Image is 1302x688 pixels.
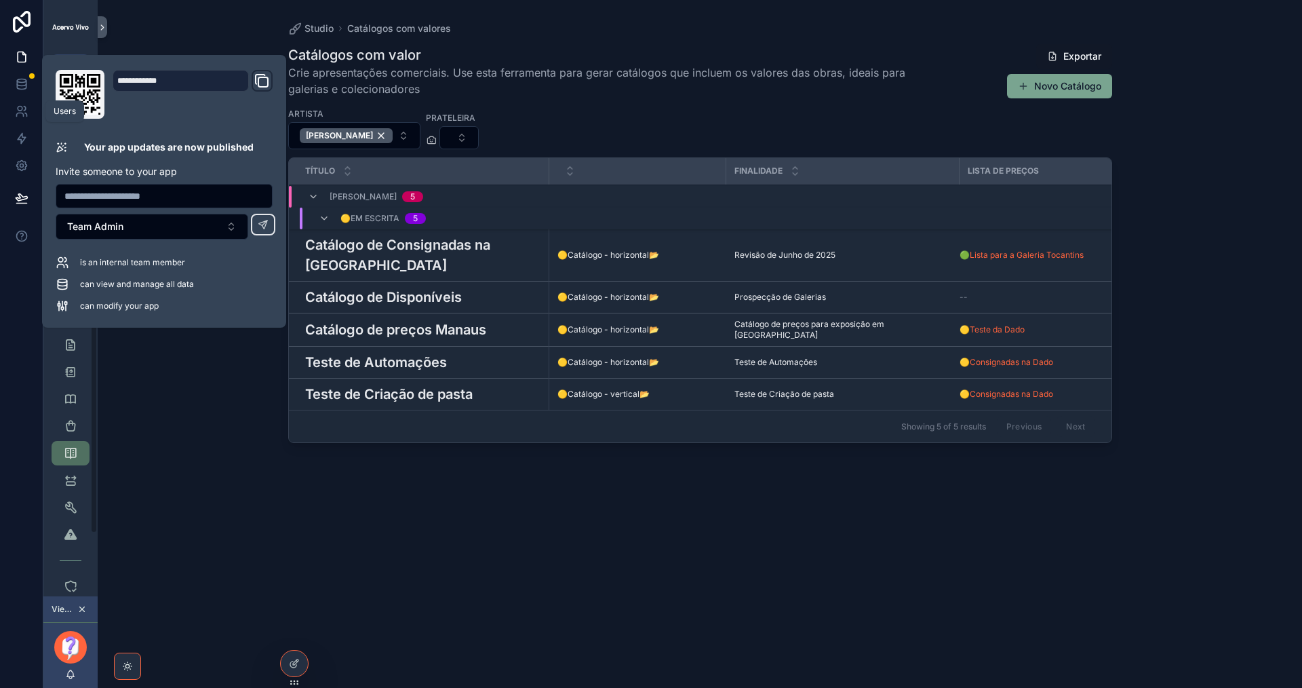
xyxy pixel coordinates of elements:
span: Team Admin [67,220,123,233]
a: Catálogo de Disponíveis [305,287,541,307]
h3: Catálogo de preços Manaus [305,320,486,340]
a: Revisão de Junho de 2025 [734,250,951,261]
span: Prospecção de Galerias [734,292,826,303]
a: 🟡Teste da Dado [960,324,1105,335]
a: 🟡Catálogo - horizontal📂 [557,357,718,368]
span: Teste de Automações [734,357,817,368]
span: Studio [304,22,334,35]
a: 🟡Catálogo - horizontal📂 [557,250,718,261]
button: Select Button [439,126,479,149]
a: 🟡Consignadas na Dado [960,357,1105,368]
h3: Teste de Criação de pasta [305,384,473,404]
span: -- [960,292,968,303]
div: scrollable content [43,79,98,596]
span: Título [305,166,335,176]
label: Prateleira [426,111,475,123]
span: [PERSON_NAME] [306,130,373,141]
span: is an internal team member [80,257,185,268]
span: Lista de preços [968,166,1039,176]
a: Catálogos com valores [347,22,451,35]
span: Crie apresentações comerciais. Use esta ferramenta para gerar catálogos que incluem os valores da... [288,64,940,97]
span: can modify your app [80,301,159,311]
span: 🟡Catálogo - horizontal📂 [557,324,659,335]
a: Teste de Automações [734,357,951,368]
a: 🟢Lista para a Galeria Tocantins [960,250,1105,261]
a: 🟢Lista para a Galeria Tocantins [960,250,1084,261]
span: can view and manage all data [80,279,194,290]
div: 5 [413,213,418,224]
a: Catálogo de preços para exposição em [GEOGRAPHIC_DATA] [734,319,951,341]
h3: Teste de Automações [305,352,447,372]
a: Prospecção de Galerias [734,292,951,303]
a: 🟡Consignadas na Dado [960,389,1053,400]
a: Teste de Automações [305,352,541,372]
span: 🟡Catálogo - horizontal📂 [557,250,659,261]
span: Teste de Criação de pasta [734,389,834,400]
a: 🟡Consignadas na Dado [960,357,1053,368]
span: [PERSON_NAME] [330,191,397,202]
button: Exportar [1036,44,1112,69]
button: Unselect 34 [300,128,393,143]
div: Users [54,106,76,117]
a: 🟡Catálogo - vertical📂 [557,389,718,400]
a: 🟡Consignadas na Dado [960,389,1105,400]
div: Domain and Custom Link [113,70,273,119]
span: 🟡Catálogo - horizontal📂 [557,292,659,303]
a: 🟡Catálogo - horizontal📂 [557,292,718,303]
button: Select Button [56,214,248,240]
span: Finalidade [734,166,783,176]
span: Showing 5 of 5 results [901,421,986,432]
span: Revisão de Junho de 2025 [734,250,835,261]
label: Artista [288,107,323,119]
a: Teste de Criação de pasta [305,384,541,404]
a: 🟡Catálogo - horizontal📂 [557,324,718,335]
button: Novo Catálogo [1007,74,1112,98]
span: 🟡Catálogo - horizontal📂 [557,357,659,368]
a: Catálogo de Consignadas na [GEOGRAPHIC_DATA] [305,235,541,275]
a: Studio [288,22,334,35]
p: Your app updates are now published [84,140,254,154]
a: Catálogo de preços Manaus [305,320,541,340]
p: Invite someone to your app [56,165,273,178]
span: 🟡Catálogo - vertical📂 [557,389,650,400]
span: 🟡Em escrita [340,213,399,224]
h3: Catálogo de Disponíveis [305,287,462,307]
a: Teste de Criação de pasta [734,389,951,400]
span: Viewing as Lina [52,604,75,615]
h1: Catálogos com valor [288,45,940,64]
button: Select Button [288,122,420,149]
a: 🟡Teste da Dado [960,324,1025,335]
img: App logo [52,23,90,31]
div: 5 [410,191,415,202]
a: -- [960,292,1105,303]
